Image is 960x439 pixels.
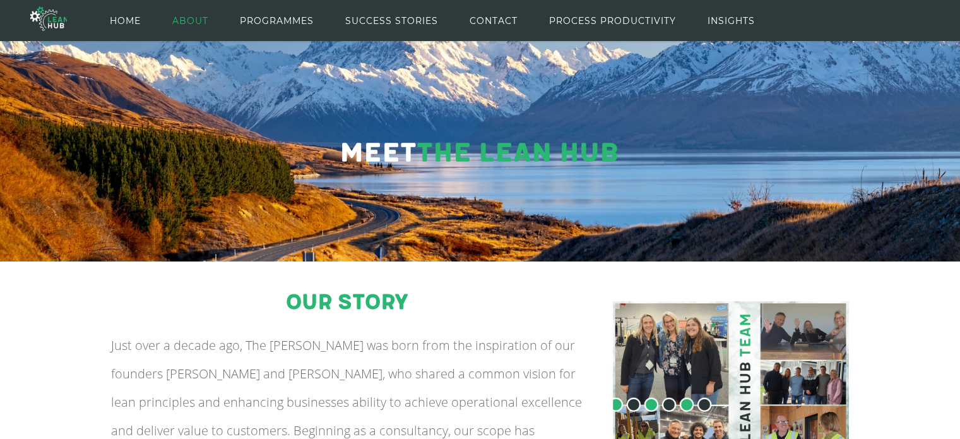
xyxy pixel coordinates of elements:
[340,137,417,169] span: Meet
[286,290,408,315] span: our story
[30,1,67,36] img: The Lean Hub | Optimising productivity with Lean Logo
[417,137,618,169] span: The Lean Hub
